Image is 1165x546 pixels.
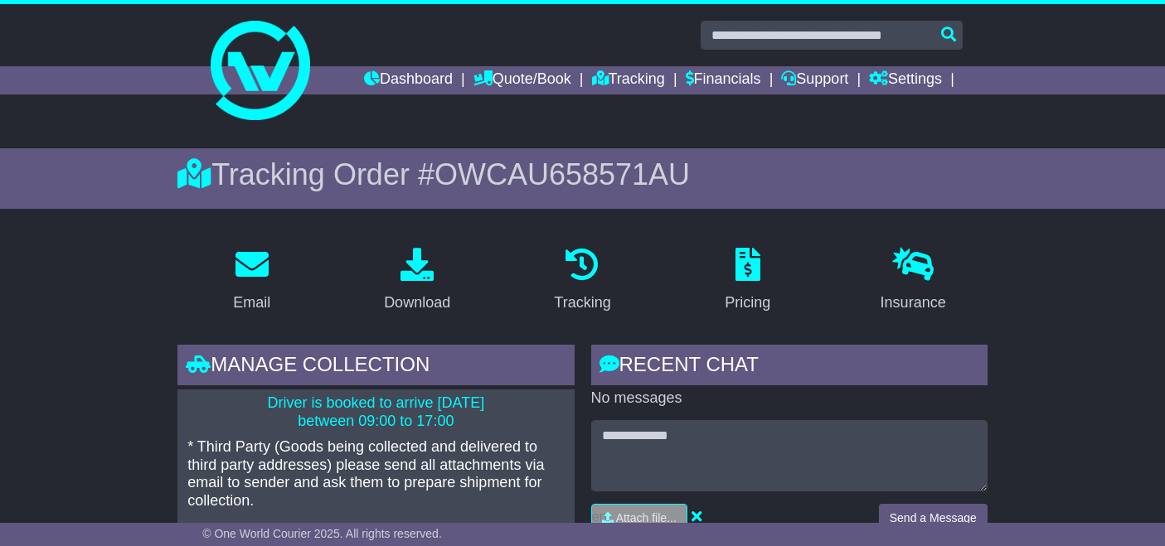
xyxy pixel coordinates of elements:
[591,389,988,408] p: No messages
[869,66,942,94] a: Settings
[879,504,988,533] button: Send a Message
[202,527,442,540] span: © One World Courier 2025. All rights reserved.
[725,292,770,314] div: Pricing
[384,292,450,314] div: Download
[591,345,988,389] div: RECENT CHAT
[714,242,781,320] a: Pricing
[543,242,621,320] a: Tracking
[881,292,946,314] div: Insurance
[473,66,571,94] a: Quote/Book
[222,242,281,320] a: Email
[554,292,610,314] div: Tracking
[187,438,564,510] p: * Third Party (Goods being collected and delivered to third party addresses) please send all atta...
[781,66,848,94] a: Support
[870,242,957,320] a: Insurance
[686,66,761,94] a: Financials
[364,66,453,94] a: Dashboard
[177,157,988,192] div: Tracking Order #
[592,66,665,94] a: Tracking
[177,345,574,389] div: Manage collection
[187,394,564,430] p: Driver is booked to arrive [DATE] between 09:00 to 17:00
[233,292,270,314] div: Email
[373,242,461,320] a: Download
[434,157,690,191] span: OWCAU658571AU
